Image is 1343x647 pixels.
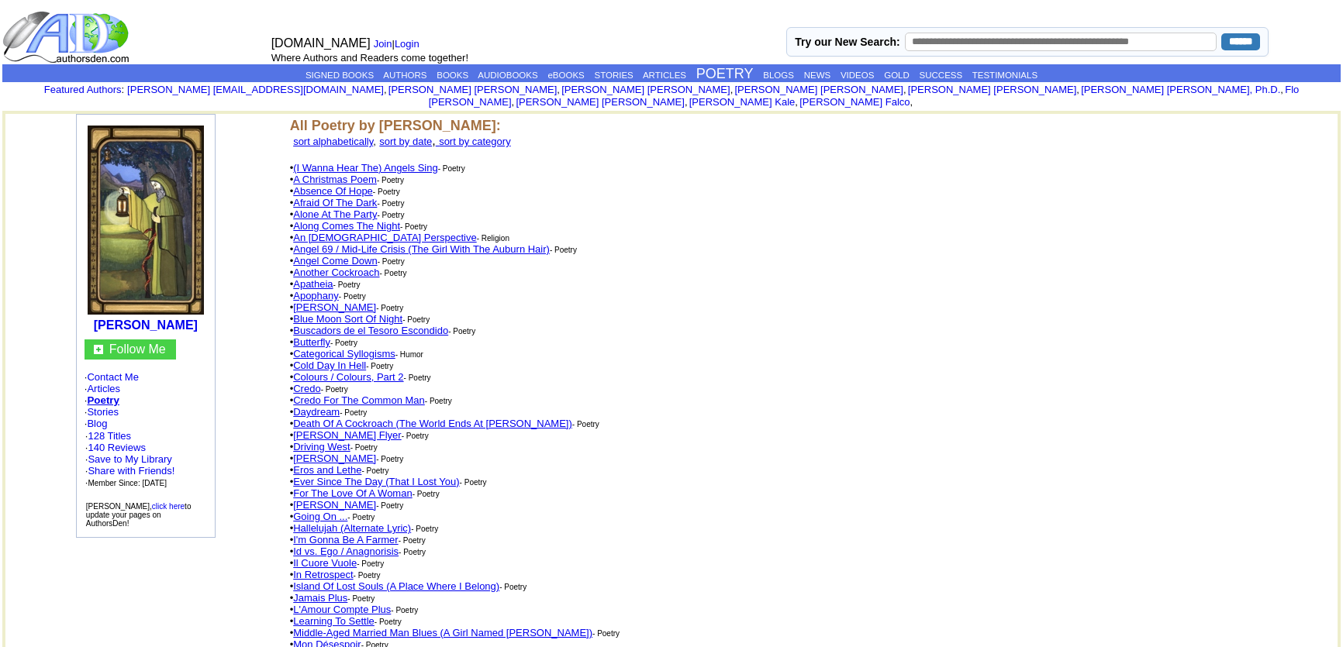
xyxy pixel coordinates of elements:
[376,501,403,510] font: - Poetry
[293,592,347,604] a: Jamais Plus
[387,86,388,95] font: i
[383,71,426,80] a: AUTHORS
[561,84,730,95] a: [PERSON_NAME] [PERSON_NAME]
[87,406,118,418] a: Stories
[293,569,353,580] a: In Retrospect
[913,98,914,107] font: i
[290,162,438,174] font: •
[290,615,375,627] font: •
[411,525,438,533] font: - Poetry
[798,98,799,107] font: i
[290,464,362,476] font: •
[347,513,375,521] font: - Poetry
[293,557,357,569] a: Il Cuore Vuole
[290,569,354,580] font: •
[402,432,429,440] font: - Poetry
[2,10,133,64] img: logo_ad.gif
[87,418,107,429] a: Blog
[290,220,400,232] font: •
[293,255,377,267] a: Angel Come Down
[378,257,405,266] font: - Poetry
[595,71,634,80] a: STORIES
[88,442,145,453] a: 140 Reviews
[395,38,419,50] a: Login
[290,325,449,336] font: •
[374,38,392,50] a: Join
[290,360,367,371] font: •
[377,211,404,219] font: - Poetry
[293,545,399,557] a: Id vs. Ego / Anagnorisis
[376,304,403,312] font: - Poetry
[293,136,376,147] font: ,
[379,134,432,147] a: sort by date
[560,86,561,95] font: i
[333,280,361,289] font: - Poetry
[290,418,572,429] font: •
[94,345,103,354] img: gc.jpg
[290,278,333,290] font: •
[330,339,357,347] font: - Poetry
[127,84,1299,108] font: , , , , , , , , , ,
[290,290,339,301] font: •
[643,71,686,80] a: ARTICLES
[306,71,374,80] a: SIGNED BOOKS
[293,406,340,418] a: Daydream
[290,476,460,487] font: •
[340,408,367,417] font: - Poetry
[884,71,910,80] a: GOLD
[293,487,412,499] a: For The Love Of A Woman
[429,84,1300,108] a: Flo [PERSON_NAME]
[293,278,333,290] a: Apatheia
[293,208,377,220] a: Alone At The Party
[290,441,350,453] font: •
[94,318,198,332] a: [PERSON_NAME]
[290,511,348,522] font: •
[293,383,320,394] a: Credo
[293,185,373,197] a: Absence Of Hope
[499,583,526,591] font: - Poetry
[290,185,373,197] font: •
[293,336,330,348] a: Butterfly
[293,499,376,511] a: [PERSON_NAME]
[516,96,684,108] a: [PERSON_NAME] [PERSON_NAME]
[290,118,501,133] font: All Poetry by [PERSON_NAME]:
[271,52,468,64] font: Where Authors and Readers come together!
[799,96,910,108] a: [PERSON_NAME] Falco
[293,534,398,545] a: I'm Gonna Be A Farmer
[88,453,171,465] a: Save to My Library
[460,478,487,487] font: - Poetry
[87,394,119,406] a: Poetry
[293,604,391,615] a: L'Amour Compte Plus
[689,96,796,108] a: [PERSON_NAME] Kale
[290,267,380,278] font: •
[293,394,425,406] a: Credo For The Common Man
[290,545,399,557] font: •
[696,66,754,81] a: POETRY
[290,313,402,325] font: •
[290,336,330,348] font: •
[290,429,402,441] font: •
[354,571,381,580] font: - Poetry
[1081,84,1280,95] a: [PERSON_NAME] [PERSON_NAME], Ph.D.
[906,86,908,95] font: i
[109,342,166,356] a: Follow Me
[152,502,185,511] a: click here
[804,71,831,80] a: NEWS
[547,71,584,80] a: eBOOKS
[399,548,426,556] font: - Poetry
[920,71,963,80] a: SUCCESS
[339,292,366,301] font: - Poetry
[395,350,423,359] font: - Humor
[400,222,427,231] font: - Poetry
[293,232,476,243] a: An [DEMOGRAPHIC_DATA] Perspective
[357,559,384,568] font: - Poetry
[127,84,384,95] a: [PERSON_NAME] [EMAIL_ADDRESS][DOMAIN_NAME]
[404,373,431,382] font: - Poetry
[293,243,550,255] a: Angel 69 / Mid-Life Crisis (The Girl With The Auburn Hair)
[290,348,395,360] font: •
[436,134,511,147] a: sort by category
[85,430,175,488] font: · ·
[88,465,174,477] a: Share with Friends!
[399,536,426,545] font: - Poetry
